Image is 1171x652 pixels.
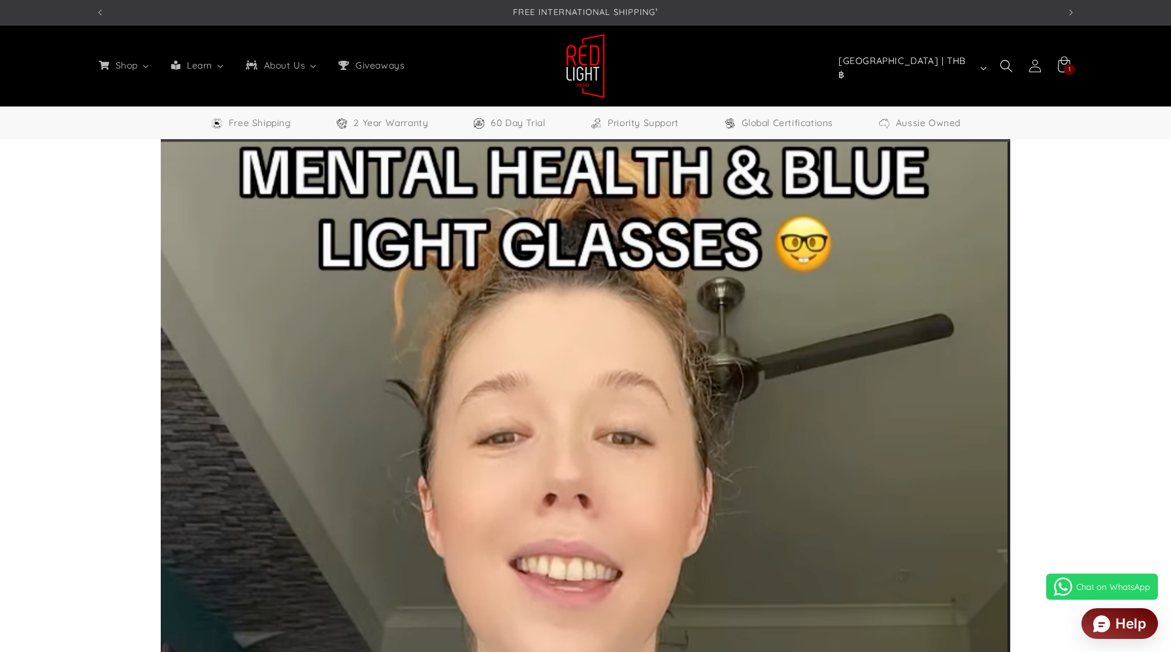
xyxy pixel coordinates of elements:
button: [GEOGRAPHIC_DATA] | THB ฿ [831,56,992,80]
img: Red Light Hero [566,33,605,99]
span: 60 Day Trial [491,115,545,131]
img: Aussie Owned Icon [878,117,891,130]
div: Help [1115,617,1146,630]
span: Global Certifications [742,115,834,131]
span: FREE INTERNATIONAL SHIPPING¹ [513,7,658,17]
span: Shop [113,59,139,71]
a: 2 Year Warranty [335,115,428,131]
span: About Us [261,59,307,71]
span: [GEOGRAPHIC_DATA] | THB ฿ [838,54,974,82]
a: 60 Day Trial [472,115,545,131]
img: Certifications Icon [723,117,736,130]
a: Free Worldwide Shipping [210,115,291,131]
a: Aussie Owned [878,115,961,131]
a: Chat on WhatsApp [1046,574,1158,600]
a: Global Certifications [723,115,834,131]
span: Learn [184,59,214,71]
a: Red Light Hero [561,28,610,103]
span: Chat on WhatsApp [1076,581,1150,592]
img: Support Icon [589,117,602,130]
a: About Us [235,52,327,79]
a: Learn [160,52,235,79]
a: Priority Support [589,115,679,131]
span: Free Shipping [229,115,291,131]
span: Priority Support [608,115,679,131]
span: 2 Year Warranty [354,115,428,131]
a: Shop [88,52,160,79]
summary: Search [992,52,1021,80]
a: Giveaways [327,52,414,79]
img: widget icon [1093,615,1110,632]
span: Aussie Owned [896,115,961,131]
img: Warranty Icon [335,117,348,130]
img: Trial Icon [472,117,486,130]
img: Free Shipping Icon [210,117,223,130]
span: Giveaways [353,59,406,71]
span: 1 [1068,64,1071,75]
